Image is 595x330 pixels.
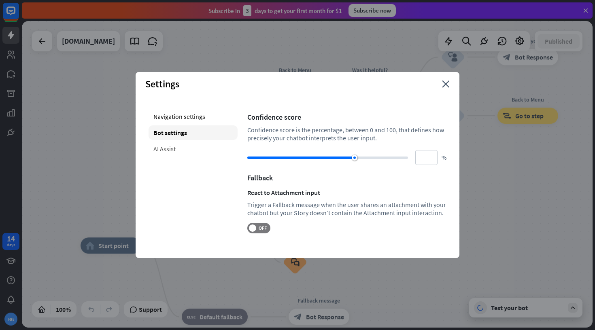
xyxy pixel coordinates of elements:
button: Published [538,34,580,49]
div: Navigation settings [149,109,238,124]
div: 14 [7,235,15,242]
div: React to Attachment input [247,188,446,197]
div: Trigger a Fallback message when the user shares an attachment with your chatbot but your Story do... [247,201,446,217]
div: Confidence score is the percentage, between 0 and 100, that defines how precisely your chatbot in... [247,126,446,142]
div: Fallback message [283,297,355,305]
span: Start point [98,241,129,250]
div: Yes [429,37,477,45]
span: Go to step [515,112,544,120]
div: Subscribe now [348,4,396,17]
div: BG [4,313,17,326]
span: Bot Response [515,53,553,61]
i: block_bot_response [503,53,511,61]
i: block_fallback [187,313,195,321]
span: Bot Response [306,313,344,321]
span: OFF [256,225,269,231]
div: Test your bot [491,304,564,312]
div: 3 [243,5,251,16]
i: block_faq [291,258,300,267]
button: Open LiveChat chat widget [6,3,31,27]
div: gusarev.com [62,31,115,51]
i: close [442,80,450,88]
i: block_goto [503,112,511,120]
span: Default fallback [200,313,242,321]
span: Support [139,303,162,316]
div: Bot settings [149,125,238,140]
div: Subscribe in days to get your first month for $1 [208,5,342,16]
i: home_2 [86,241,94,250]
i: block_bot_response [294,313,302,321]
div: Was it helpful? [334,66,406,74]
a: 14 days [2,233,19,250]
div: 100% [53,303,73,316]
div: Back to Menu [271,66,319,74]
div: Fallback [247,173,446,182]
span: % [442,154,446,161]
div: Confidence score [247,112,446,122]
div: Back to Menu [491,95,564,104]
div: days [7,242,15,248]
i: block_user_input [448,52,458,62]
span: Settings [145,78,179,90]
div: AI Assist [149,142,238,156]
